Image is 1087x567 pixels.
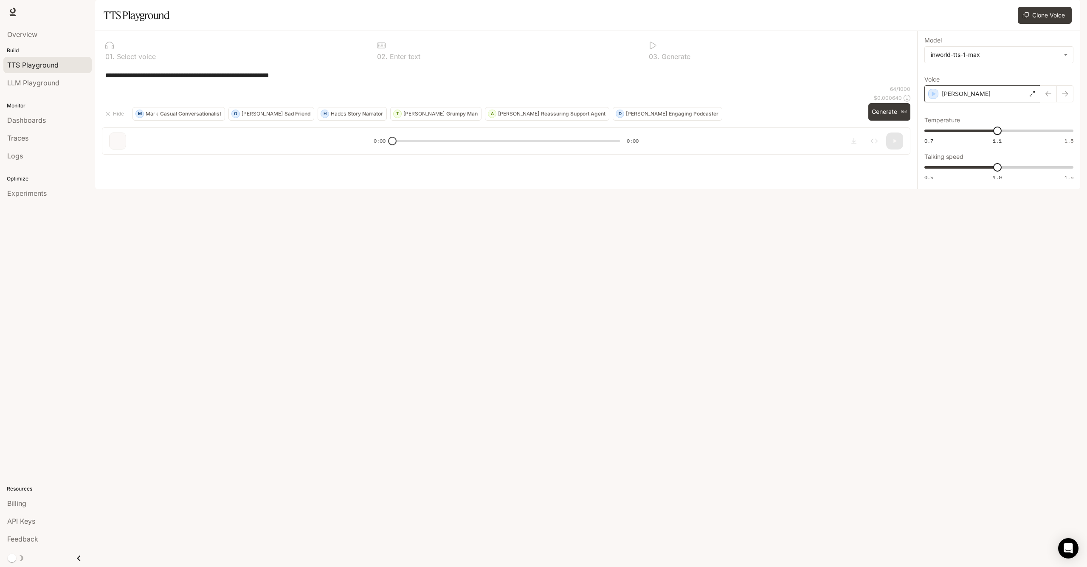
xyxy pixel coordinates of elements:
[1064,137,1073,144] span: 1.5
[102,107,129,121] button: Hide
[242,111,283,116] p: [PERSON_NAME]
[132,107,225,121] button: MMarkCasual Conversationalist
[924,76,940,82] p: Voice
[942,90,991,98] p: [PERSON_NAME]
[1058,538,1079,559] div: Open Intercom Messenger
[626,111,667,116] p: [PERSON_NAME]
[613,107,722,121] button: D[PERSON_NAME]Engaging Podcaster
[390,107,482,121] button: T[PERSON_NAME]Grumpy Man
[901,110,907,115] p: ⌘⏎
[318,107,387,121] button: HHadesStory Narrator
[348,111,383,116] p: Story Narrator
[394,107,401,121] div: T
[925,47,1073,63] div: inworld-tts-1-max
[659,53,690,60] p: Generate
[232,107,239,121] div: O
[284,111,310,116] p: Sad Friend
[331,111,346,116] p: Hades
[403,111,445,116] p: [PERSON_NAME]
[146,111,158,116] p: Mark
[669,111,718,116] p: Engaging Podcaster
[104,7,169,24] h1: TTS Playground
[321,107,329,121] div: H
[1018,7,1072,24] button: Clone Voice
[616,107,624,121] div: D
[377,53,388,60] p: 0 2 .
[931,51,1059,59] div: inworld-tts-1-max
[498,111,539,116] p: [PERSON_NAME]
[488,107,496,121] div: A
[388,53,420,60] p: Enter text
[993,174,1002,181] span: 1.0
[924,174,933,181] span: 0.5
[868,103,910,121] button: Generate⌘⏎
[924,37,942,43] p: Model
[924,154,963,160] p: Talking speed
[874,94,902,102] p: $ 0.000640
[485,107,609,121] button: A[PERSON_NAME]Reassuring Support Agent
[924,137,933,144] span: 0.7
[649,53,659,60] p: 0 3 .
[446,111,478,116] p: Grumpy Man
[1064,174,1073,181] span: 1.5
[228,107,314,121] button: O[PERSON_NAME]Sad Friend
[105,53,115,60] p: 0 1 .
[890,85,910,93] p: 64 / 1000
[993,137,1002,144] span: 1.1
[115,53,156,60] p: Select voice
[924,117,960,123] p: Temperature
[160,111,221,116] p: Casual Conversationalist
[136,107,144,121] div: M
[541,111,605,116] p: Reassuring Support Agent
